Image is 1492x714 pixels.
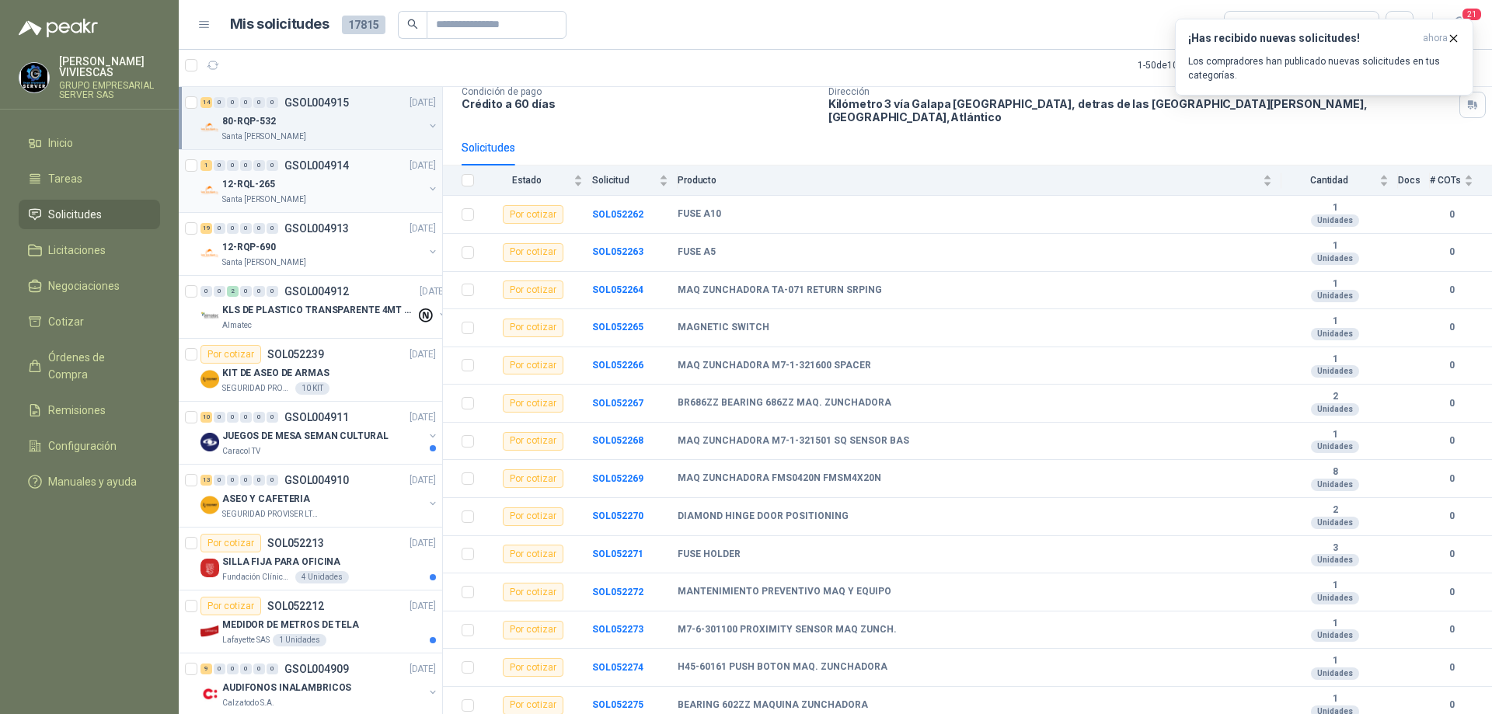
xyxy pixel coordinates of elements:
b: 0 [1430,245,1473,259]
span: Inicio [48,134,73,152]
div: 0 [253,223,265,234]
p: Dirección [828,86,1453,97]
p: [DATE] [410,662,436,677]
div: 0 [267,223,278,234]
a: Cotizar [19,307,160,336]
div: Por cotizar [503,356,563,374]
b: 0 [1430,622,1473,637]
p: Santa [PERSON_NAME] [222,256,306,269]
div: 0 [214,475,225,486]
b: 0 [1430,698,1473,712]
p: Santa [PERSON_NAME] [222,193,306,206]
b: 2 [1281,504,1389,517]
div: 0 [240,412,252,423]
a: SOL052263 [592,246,643,257]
button: 21 [1445,11,1473,39]
div: Unidades [1311,517,1359,529]
div: Unidades [1311,629,1359,642]
b: 8 [1281,466,1389,479]
b: 0 [1430,547,1473,562]
b: SOL052270 [592,510,643,521]
div: 0 [240,475,252,486]
div: Unidades [1311,365,1359,378]
div: 0 [227,223,239,234]
a: SOL052273 [592,624,643,635]
b: MAQ ZUNCHADORA M7-1-321501 SQ SENSOR BAS [678,435,909,448]
p: 80-RQP-532 [222,114,276,129]
div: 0 [240,223,252,234]
div: 2 [227,286,239,297]
b: MANTENIMIENTO PREVENTIVO MAQ Y EQUIPO [678,586,891,598]
p: SEGURIDAD PROVISER LTDA [222,508,320,521]
a: Solicitudes [19,200,160,229]
div: Unidades [1311,441,1359,453]
p: GSOL004914 [284,160,349,171]
a: Remisiones [19,395,160,425]
div: Por cotizar [503,394,563,413]
span: Tareas [48,170,82,187]
p: GSOL004909 [284,663,349,674]
div: 0 [240,160,252,171]
div: Por cotizar [503,621,563,639]
b: 1 [1281,315,1389,328]
a: Negociaciones [19,271,160,301]
b: FUSE A10 [678,208,721,221]
b: 1 [1281,693,1389,705]
div: Por cotizar [503,583,563,601]
span: Licitaciones [48,242,106,259]
a: 13 0 0 0 0 0 GSOL004910[DATE] Company LogoASEO Y CAFETERIASEGURIDAD PROVISER LTDA [200,471,439,521]
div: 0 [240,286,252,297]
div: Solicitudes [462,139,515,156]
a: Por cotizarSOL052213[DATE] Company LogoSILLA FIJA PARA OFICINAFundación Clínica Shaio4 Unidades [179,528,442,590]
b: MAGNETIC SWITCH [678,322,769,334]
span: Manuales y ayuda [48,473,137,490]
h3: ¡Has recibido nuevas solicitudes! [1188,32,1417,45]
a: SOL052264 [592,284,643,295]
p: Santa [PERSON_NAME] [222,131,306,143]
div: 0 [214,97,225,108]
p: Caracol TV [222,445,260,458]
p: ASEO Y CAFETERIA [222,492,310,507]
p: GSOL004910 [284,475,349,486]
p: SOL052212 [267,601,324,611]
a: Por cotizarSOL052239[DATE] Company LogoKIT DE ASEO DE ARMASSEGURIDAD PROVISER LTDA10 KIT [179,339,442,402]
p: KLS DE PLASTICO TRANSPARENTE 4MT CAL 4 Y CINTA TRA [222,303,416,318]
p: GSOL004915 [284,97,349,108]
b: 0 [1430,585,1473,600]
div: Por cotizar [503,469,563,488]
div: 1 - 50 de 10602 [1138,53,1244,78]
div: 0 [253,475,265,486]
span: 17815 [342,16,385,34]
p: MEDIDOR DE METROS DE TELA [222,618,359,632]
b: MAQ ZUNCHADORA M7-1-321600 SPACER [678,360,871,372]
p: [DATE] [410,410,436,425]
p: SOL052239 [267,349,324,360]
div: Por cotizar [503,243,563,262]
div: Por cotizar [503,658,563,677]
b: BEARING 602ZZ MAQUINA ZUNCHADORA [678,699,868,712]
a: SOL052262 [592,209,643,220]
span: search [407,19,418,30]
div: Unidades [1311,253,1359,265]
div: Por cotizar [503,205,563,224]
a: SOL052269 [592,473,643,484]
a: SOL052265 [592,322,643,333]
b: H45-60161 PUSH BOTON MAQ. ZUNCHADORA [678,661,887,674]
div: Por cotizar [200,534,261,552]
div: 0 [267,663,278,674]
p: Calzatodo S.A. [222,697,274,709]
div: Unidades [1311,403,1359,416]
b: SOL052268 [592,435,643,446]
div: 0 [214,160,225,171]
div: 10 [200,412,212,423]
div: 0 [214,412,225,423]
img: Company Logo [200,684,219,703]
img: Company Logo [200,559,219,577]
a: Órdenes de Compra [19,343,160,389]
div: 0 [227,160,239,171]
p: GSOL004913 [284,223,349,234]
div: 0 [267,160,278,171]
